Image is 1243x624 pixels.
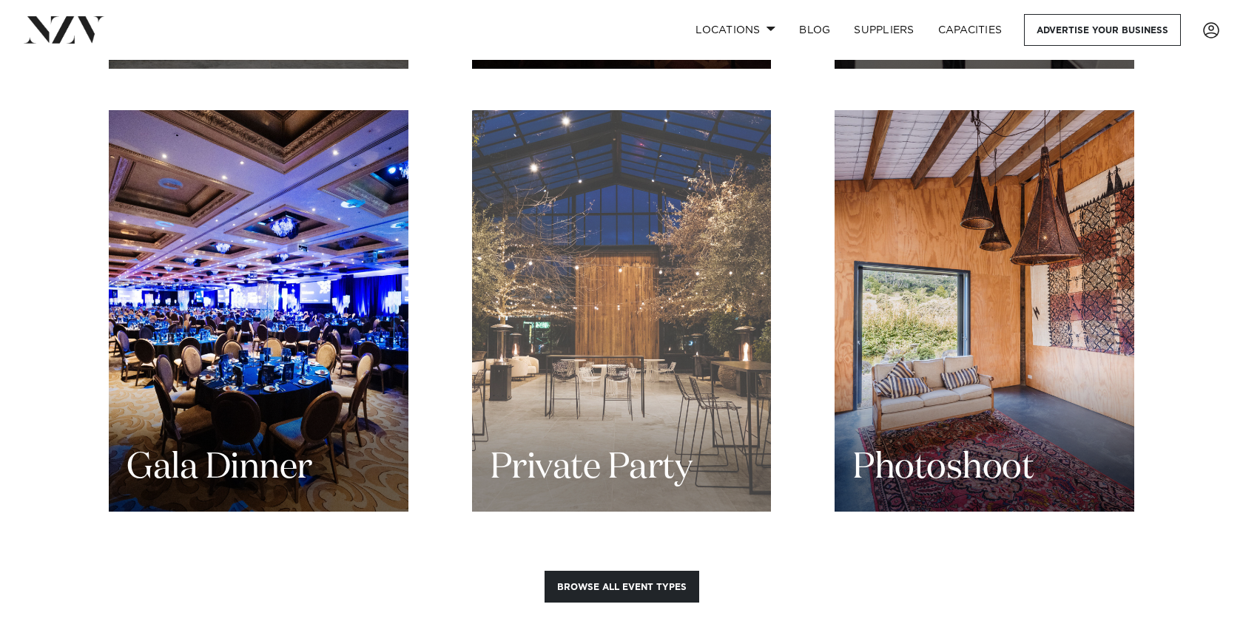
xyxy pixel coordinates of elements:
[24,16,104,43] img: nzv-logo.png
[127,445,312,492] h3: Gala Dinner
[852,445,1034,492] h3: Photoshoot
[842,14,926,46] a: SUPPLIERS
[109,110,408,512] a: Gala Dinner Gala Dinner
[1024,14,1181,46] a: Advertise your business
[490,445,693,492] h3: Private Party
[835,110,1134,512] a: Photoshoot Photoshoot
[926,14,1014,46] a: Capacities
[545,571,699,603] button: Browse all event types
[684,14,787,46] a: Locations
[787,14,842,46] a: BLOG
[472,110,772,512] a: Private Party Private Party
